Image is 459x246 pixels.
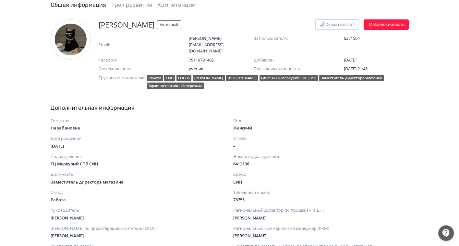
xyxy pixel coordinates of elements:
[233,161,249,167] span: 6412136
[51,135,226,142] span: Дата рождения
[189,66,254,72] span: ученик
[233,189,409,196] span: Табельный номер
[51,104,409,112] span: Дополнительная информация
[233,143,236,149] span: –
[344,66,368,72] span: [DATE] 21:41
[193,75,225,82] div: [PERSON_NAME]
[319,75,384,82] div: Заместитель директора магазина
[344,57,356,63] span: [DATE]
[233,179,242,185] span: СИН
[157,20,181,29] span: Активный
[51,171,226,178] span: Должность
[233,233,266,239] span: [PERSON_NAME]
[51,19,91,60] img: Маргарита
[99,66,163,72] span: Системная роль:
[51,125,80,131] span: Нарайановна
[233,225,409,232] span: Региональный коммерческий менеджер (РКМ)
[164,75,175,82] div: СИН
[260,75,318,82] div: 6412136 ТЦ Меркурий СПб СИН
[51,207,226,214] span: Руководитель
[51,117,226,124] span: Отчество
[254,57,319,63] span: Добавлен:
[189,57,254,63] span: 79119791402
[147,75,163,82] div: Работа
[51,197,66,203] span: Работа
[233,117,409,124] span: Пол
[51,215,84,221] span: [PERSON_NAME]
[364,19,409,30] button: Заблокировать
[233,135,409,142] span: О себе
[233,171,409,178] span: Бренд
[147,83,204,89] div: Административный персонал
[51,161,98,167] span: ТЦ Меркурий СПб СИН
[51,225,226,232] span: [PERSON_NAME] по предотвращению потерь (LPM)
[99,75,144,91] span: Группы пользователя:
[99,19,154,30] span: [PERSON_NAME]
[51,179,124,185] span: Заместитель директора магазина
[344,35,409,42] span: 6271564
[233,125,252,131] span: Женский
[233,153,409,160] span: Номер подразделения
[233,215,266,221] span: [PERSON_NAME]
[99,57,163,63] span: Телефон:
[51,233,84,239] span: [PERSON_NAME]
[233,197,245,203] span: 78755
[51,1,106,8] a: Общая информация
[254,35,319,42] span: ID пользователя:
[176,75,191,82] div: FOCUS
[111,1,152,8] a: Трек развития
[51,153,226,160] span: Подразделение
[233,207,409,214] span: Региональный директор по продажам (РДП)
[254,66,319,72] span: Последняя активность:
[51,143,64,149] span: [DATE]
[99,42,163,48] span: Email:
[157,1,196,8] a: Компетенции
[51,189,226,196] span: Статус
[315,19,358,30] button: Скачать отчет
[226,75,258,82] div: [PERSON_NAME]
[189,35,254,54] span: [PERSON_NAME][EMAIL_ADDRESS][DOMAIN_NAME]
